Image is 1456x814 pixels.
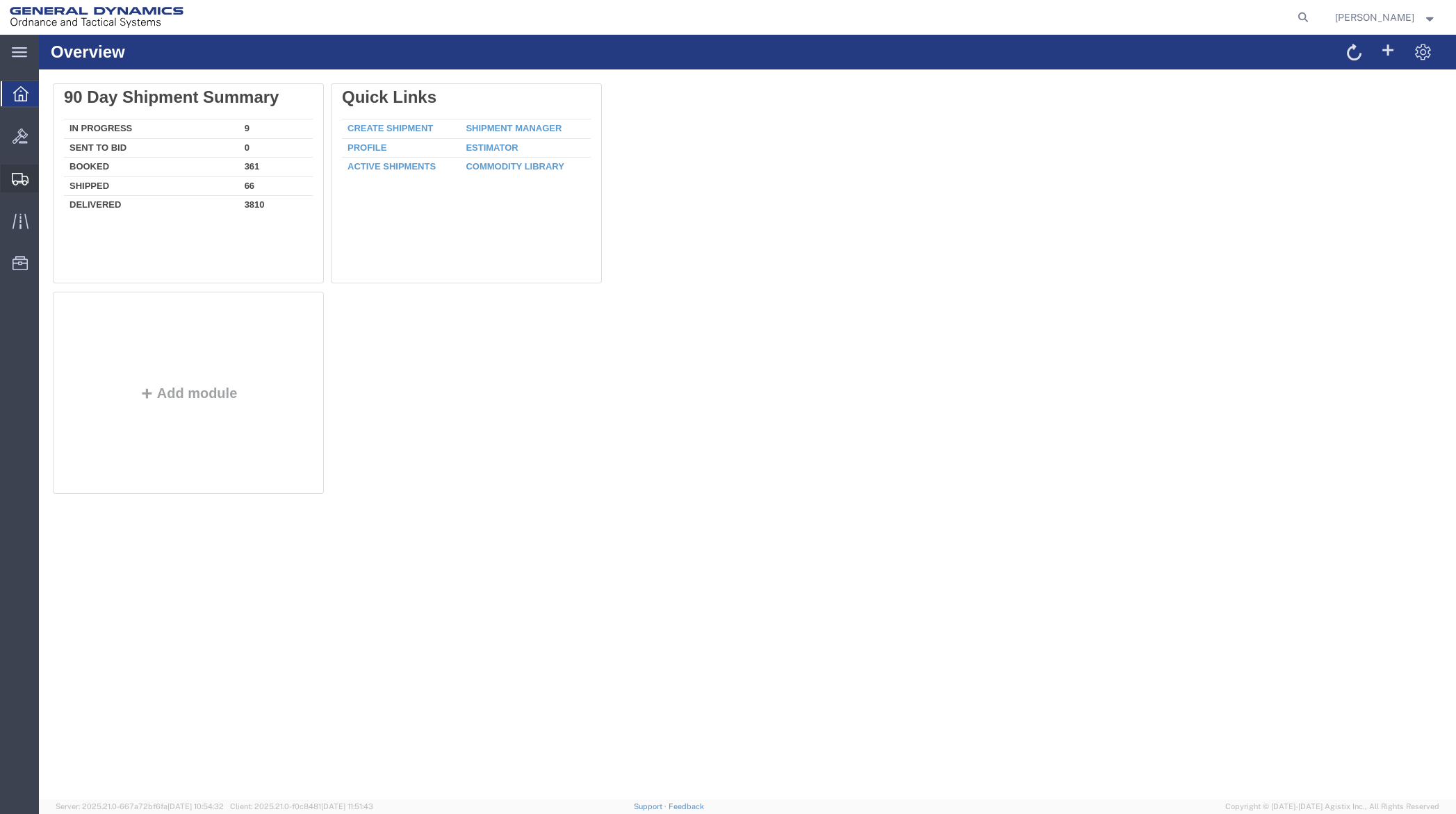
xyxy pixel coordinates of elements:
[634,802,669,811] a: Support
[309,126,397,137] a: Active Shipments
[200,142,274,161] td: 66
[427,88,523,99] a: Shipment Manager
[427,108,479,118] a: Estimator
[56,802,224,811] span: Server: 2025.21.0-667a72bf6fa
[230,802,373,811] span: Client: 2025.21.0-f0c8481
[25,161,200,177] td: Delivered
[309,88,394,99] a: Create Shipment
[669,802,704,811] a: Feedback
[200,103,274,123] td: 0
[1335,10,1414,25] span: Mariano Maldonado
[25,142,200,161] td: Shipped
[321,802,373,811] span: [DATE] 11:51:43
[427,126,525,137] a: Commodity Library
[39,35,1456,799] iframe: FS Legacy Container
[25,103,200,123] td: Sent To Bid
[200,85,274,104] td: 9
[1334,9,1437,26] button: [PERSON_NAME]
[167,802,224,811] span: [DATE] 10:54:32
[25,123,200,142] td: Booked
[200,161,274,177] td: 3810
[200,123,274,142] td: 361
[1225,801,1439,813] span: Copyright © [DATE]-[DATE] Agistix Inc., All Rights Reserved
[309,108,347,118] a: Profile
[303,53,552,72] div: Quick Links
[97,351,203,366] button: Add module
[10,7,183,28] img: logo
